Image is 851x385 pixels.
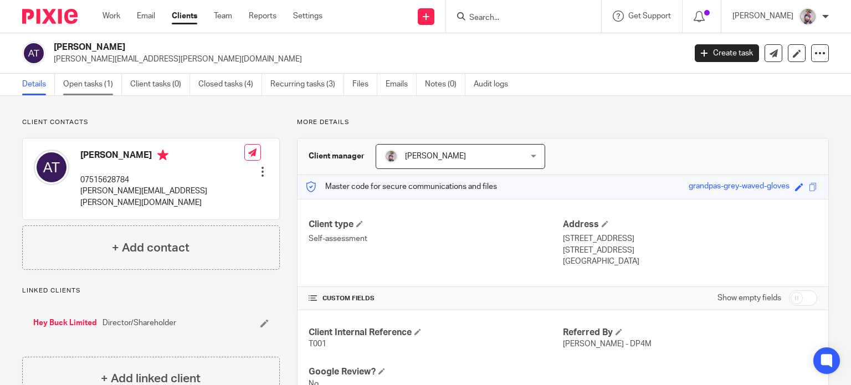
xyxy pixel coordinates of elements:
p: Linked clients [22,286,280,295]
p: [GEOGRAPHIC_DATA] [563,256,817,267]
h4: Address [563,219,817,230]
p: Self-assessment [309,233,563,244]
h3: Client manager [309,151,365,162]
a: Emails [386,74,417,95]
a: Files [352,74,377,95]
a: Email [137,11,155,22]
a: Details [22,74,55,95]
h4: Client type [309,219,563,230]
a: Notes (0) [425,74,465,95]
span: T001 [309,340,326,348]
p: Master code for secure communications and files [306,181,497,192]
img: svg%3E [34,150,69,185]
h4: Referred By [563,327,817,338]
div: grandpas-grey-waved-gloves [689,181,790,193]
p: 07515628784 [80,174,244,186]
span: Get Support [628,12,671,20]
a: Hey Buck Limited [33,317,97,328]
h4: Client Internal Reference [309,327,563,338]
input: Search [468,13,568,23]
img: DBTieDye.jpg [799,8,817,25]
a: Settings [293,11,322,22]
p: More details [297,118,829,127]
img: Pixie [22,9,78,24]
p: [PERSON_NAME] [732,11,793,22]
span: [PERSON_NAME] - DP4M [563,340,652,348]
h4: [PERSON_NAME] [80,150,244,163]
p: [STREET_ADDRESS] [563,245,817,256]
span: Director/Shareholder [102,317,176,328]
p: [STREET_ADDRESS] [563,233,817,244]
a: Work [102,11,120,22]
a: Clients [172,11,197,22]
a: Audit logs [474,74,516,95]
a: Team [214,11,232,22]
i: Primary [157,150,168,161]
a: Reports [249,11,276,22]
h4: Google Review? [309,366,563,378]
a: Closed tasks (4) [198,74,262,95]
a: Client tasks (0) [130,74,190,95]
p: Client contacts [22,118,280,127]
p: [PERSON_NAME][EMAIL_ADDRESS][PERSON_NAME][DOMAIN_NAME] [54,54,678,65]
a: Open tasks (1) [63,74,122,95]
a: Recurring tasks (3) [270,74,344,95]
label: Show empty fields [717,292,781,304]
h4: CUSTOM FIELDS [309,294,563,303]
a: Create task [695,44,759,62]
h2: [PERSON_NAME] [54,42,553,53]
span: [PERSON_NAME] [405,152,466,160]
img: DBTieDye.jpg [385,150,398,163]
img: svg%3E [22,42,45,65]
p: [PERSON_NAME][EMAIL_ADDRESS][PERSON_NAME][DOMAIN_NAME] [80,186,244,208]
h4: + Add contact [112,239,189,256]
